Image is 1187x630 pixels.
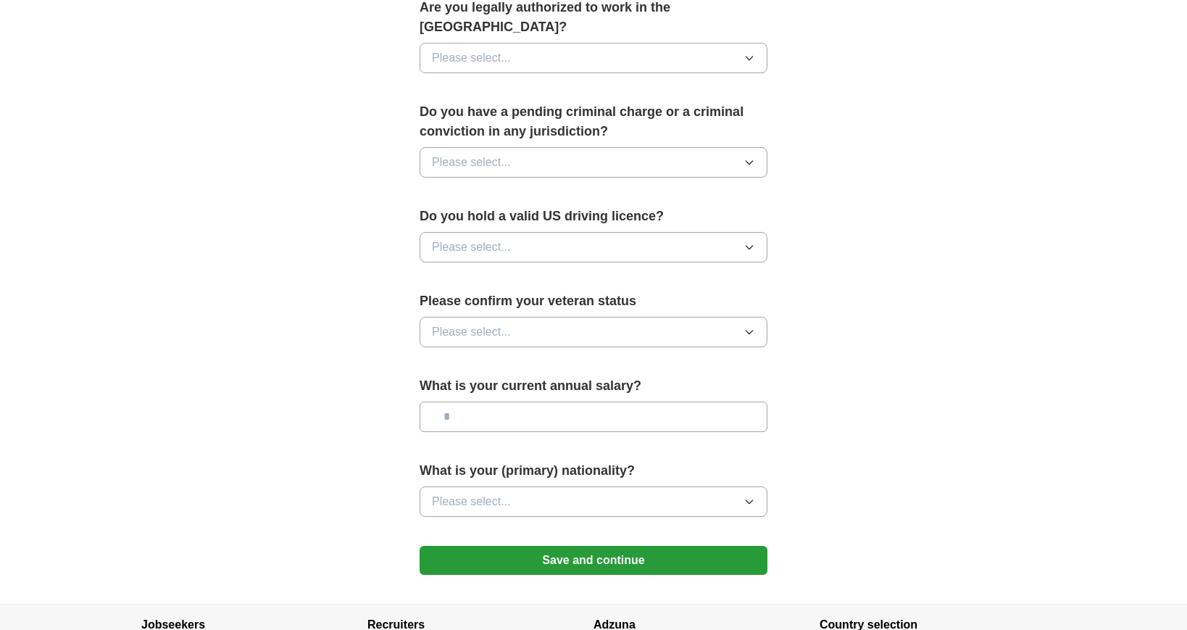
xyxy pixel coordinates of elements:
[420,102,767,141] label: Do you have a pending criminal charge or a criminal conviction in any jurisdiction?
[420,317,767,347] button: Please select...
[432,49,511,67] span: Please select...
[420,147,767,178] button: Please select...
[420,291,767,311] label: Please confirm your veteran status
[432,323,511,341] span: Please select...
[432,239,511,256] span: Please select...
[420,461,767,481] label: What is your (primary) nationality?
[420,486,767,517] button: Please select...
[432,154,511,171] span: Please select...
[420,376,767,396] label: What is your current annual salary?
[432,493,511,510] span: Please select...
[420,232,767,262] button: Please select...
[420,546,767,575] button: Save and continue
[420,43,767,73] button: Please select...
[420,207,767,226] label: Do you hold a valid US driving licence?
